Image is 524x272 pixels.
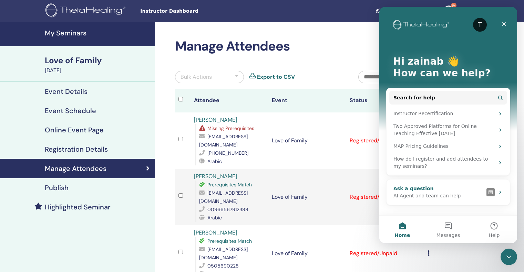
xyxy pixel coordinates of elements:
[379,7,517,243] iframe: Intercom live chat
[501,249,517,265] iframe: Intercom live chat
[181,73,212,81] div: Bulk Actions
[175,39,440,54] h2: Manage Attendees
[199,133,248,148] span: [EMAIL_ADDRESS][DOMAIN_NAME]
[207,238,252,244] span: Prerequisites Match
[45,107,96,115] h4: Event Schedule
[207,182,252,188] span: Prerequisites Match
[45,3,128,19] img: logo.png
[207,158,222,164] span: Arabic
[443,6,454,17] img: default.jpg
[45,164,106,173] h4: Manage Attendees
[207,206,248,213] span: 00966567912388
[45,29,151,37] h4: My Seminars
[451,3,456,8] span: 9+
[257,73,295,81] a: Export to CSV
[45,87,88,96] h4: Event Details
[370,5,438,18] a: Student Dashboard
[194,229,237,236] a: [PERSON_NAME]
[346,89,424,112] th: Status
[191,89,268,112] th: Attendee
[268,89,346,112] th: Event
[194,116,237,123] a: [PERSON_NAME]
[376,8,384,14] img: graduation-cap-white.svg
[199,190,248,204] span: [EMAIL_ADDRESS][DOMAIN_NAME]
[207,125,254,131] span: Missing Prerequisites
[45,126,104,134] h4: Online Event Page
[194,173,237,180] a: [PERSON_NAME]
[207,215,222,221] span: Arabic
[199,246,248,261] span: [EMAIL_ADDRESS][DOMAIN_NAME]
[268,169,346,225] td: Love of Family
[207,263,239,269] span: 0505690228
[207,150,248,156] span: [PHONE_NUMBER]
[45,66,151,75] div: [DATE]
[41,55,155,75] a: Love of Family[DATE]
[45,184,69,192] h4: Publish
[45,203,111,211] h4: Highlighted Seminar
[45,55,151,66] div: Love of Family
[268,112,346,169] td: Love of Family
[140,8,244,15] span: Instructor Dashboard
[45,145,108,153] h4: Registration Details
